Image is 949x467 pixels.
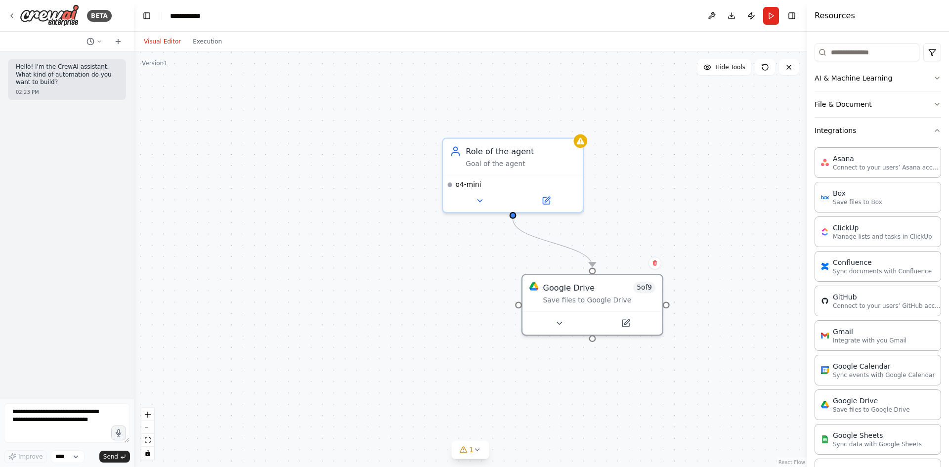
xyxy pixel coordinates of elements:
button: Execution [187,36,228,47]
nav: breadcrumb [170,11,210,21]
span: o4-mini [456,180,481,189]
p: Save files to Box [833,198,882,206]
p: Connect to your users’ GitHub accounts [833,302,942,310]
button: Click to speak your automation idea [111,425,126,440]
button: zoom in [141,408,154,421]
div: Google Drive [543,282,595,293]
div: React Flow controls [141,408,154,460]
div: Role of the agent [466,146,576,157]
button: Delete node [648,256,661,269]
div: Gmail [833,327,906,337]
button: Hide Tools [697,59,751,75]
p: Hello! I'm the CrewAI assistant. What kind of automation do you want to build? [16,63,118,86]
div: BETA [87,10,112,22]
div: Role of the agentGoal of the agento4-mini [442,138,584,213]
button: Start a new chat [110,36,126,47]
button: Send [99,451,130,463]
button: fit view [141,434,154,447]
div: Google Sheets [833,430,922,440]
button: 1 [451,441,489,459]
div: GitHub [833,292,942,302]
p: Sync data with Google Sheets [833,440,922,448]
button: AI & Machine Learning [815,65,941,91]
img: Google Drive [529,282,538,291]
g: Edge from b1fb5515-22ae-4c16-b48f-df394fbe6437 to 324bf66f-c1f2-4478-84d4-fd8ead7e04d5 [507,219,598,267]
button: Hide left sidebar [140,9,154,23]
img: ClickUp [821,228,829,236]
span: Improve [18,453,43,461]
div: Save files to Google Drive [543,296,655,304]
div: ClickUp [833,223,932,233]
p: Manage lists and tasks in ClickUp [833,233,932,241]
button: Open in side panel [594,316,658,330]
span: Number of enabled actions [633,282,655,293]
img: Google Drive [821,401,829,409]
p: Integrate with you Gmail [833,337,906,344]
span: Hide Tools [715,63,745,71]
img: Google Sheets [821,435,829,443]
img: Confluence [821,262,829,270]
a: React Flow attribution [778,460,805,465]
p: Sync events with Google Calendar [833,371,935,379]
button: File & Document [815,91,941,117]
div: Asana [833,154,942,164]
span: 1 [469,445,474,455]
button: Open in side panel [514,194,578,208]
h4: Resources [815,10,855,22]
button: toggle interactivity [141,447,154,460]
div: Google DriveGoogle Drive5of9Save files to Google Drive [521,274,663,336]
button: Improve [4,450,47,463]
button: Visual Editor [138,36,187,47]
img: Logo [20,4,79,27]
button: Switch to previous chat [83,36,106,47]
p: Save files to Google Drive [833,406,910,414]
button: Integrations [815,118,941,143]
img: Asana [821,159,829,167]
img: Box [821,193,829,201]
img: GitHub [821,297,829,305]
div: Goal of the agent [466,159,576,168]
div: 02:23 PM [16,88,118,96]
button: zoom out [141,421,154,434]
div: Confluence [833,257,932,267]
button: Hide right sidebar [785,9,799,23]
span: Send [103,453,118,461]
p: Sync documents with Confluence [833,267,932,275]
p: Connect to your users’ Asana accounts [833,164,942,171]
img: Google Calendar [821,366,829,374]
div: Version 1 [142,59,168,67]
div: Google Drive [833,396,910,406]
div: Box [833,188,882,198]
img: Gmail [821,332,829,340]
div: Google Calendar [833,361,935,371]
